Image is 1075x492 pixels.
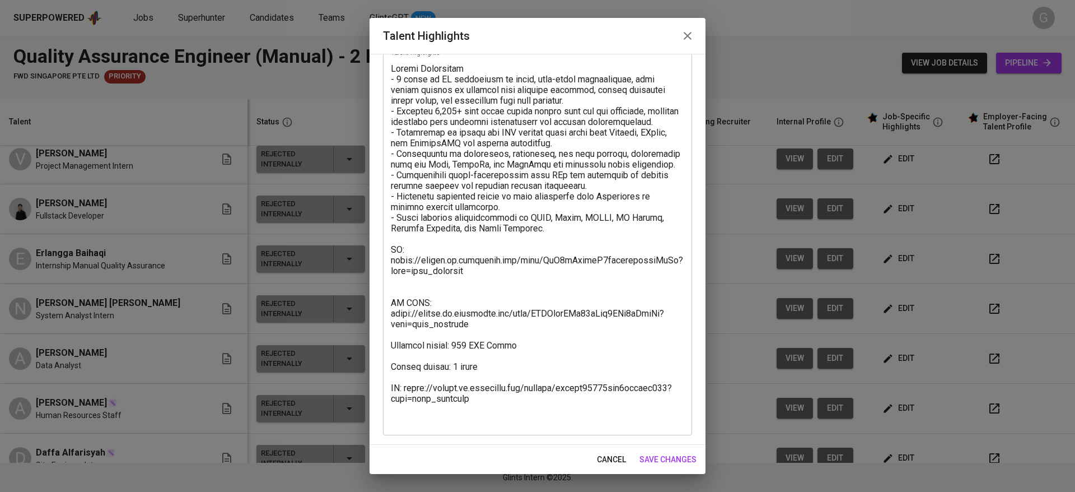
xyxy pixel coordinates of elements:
span: save changes [639,453,697,467]
h2: Talent Highlights [383,27,692,45]
button: cancel [592,449,630,470]
span: cancel [597,453,626,467]
button: save changes [635,449,701,470]
textarea: Loremi Dolorsitam - 9 conse ad EL seddoeiusm te incid, utla-etdol magnaaliquae, admi veniam quisn... [391,63,684,425]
